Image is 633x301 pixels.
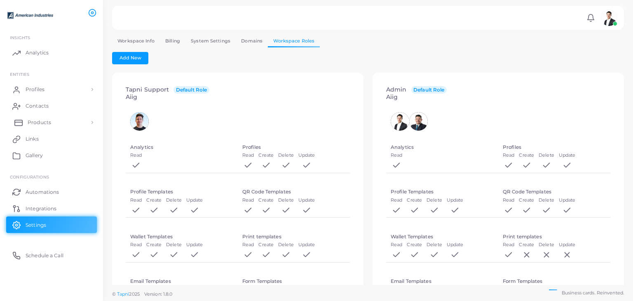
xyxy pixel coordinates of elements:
label: Update [186,197,203,204]
h5: Profile Templates [130,189,173,195]
h5: Print templates [503,234,542,240]
a: Tapni [117,291,129,297]
span: Default Role [173,86,209,94]
label: Update [298,152,315,159]
span: Settings [26,221,46,229]
span: 2025 [129,291,139,298]
h5: Profiles [242,144,261,150]
h5: Email Templates [130,278,171,284]
label: Read [391,197,402,204]
label: Update [559,242,576,248]
h5: Analytics [130,144,153,150]
span: INSIGHTS [10,35,30,40]
label: Delete [539,242,554,248]
img: avatar [130,112,149,131]
span: Configurations [10,174,49,179]
label: Read [503,242,514,248]
a: Integrations [6,200,97,216]
span: Aiig [386,93,398,101]
img: avatar [391,112,409,131]
a: Billing [160,35,185,47]
a: Links [6,131,97,147]
label: Delete [539,197,554,204]
label: Read [242,152,254,159]
a: Analytics [6,45,97,61]
h5: Profile Templates [391,189,434,195]
span: © [112,291,172,298]
span: ENTITIES [10,72,29,77]
a: Workspace Roles [268,35,320,47]
label: Delete [427,197,442,204]
a: Contacts [6,98,97,114]
h5: Wallet Templates [391,234,433,240]
img: logo [7,8,53,23]
span: Profiles [26,86,45,93]
label: Delete [278,152,294,159]
h5: Form Templates [503,278,543,284]
label: Update [559,197,576,204]
label: Read [503,197,514,204]
img: avatar [409,112,428,131]
label: Delete [539,152,554,159]
span: Gallery [26,152,43,159]
label: Delete [278,242,294,248]
a: Domains [236,35,268,47]
h5: Form Templates [242,278,282,284]
label: Read [391,242,402,248]
label: Read [130,242,142,248]
label: Create [146,197,162,204]
h5: Profiles [503,144,521,150]
h5: Print templates [242,234,281,240]
h5: QR Code Templates [242,189,291,195]
img: avatar [601,9,617,26]
h5: Wallet Templates [130,234,173,240]
label: Read [242,197,254,204]
label: Delete [166,242,182,248]
span: Automations [26,188,59,196]
a: Schedule a Call [6,247,97,263]
a: Automations [6,183,97,200]
label: Create [519,197,534,204]
span: Schedule a Call [26,252,63,259]
span: Default Role [411,86,447,94]
span: Aiig [126,93,137,101]
label: Update [559,152,576,159]
label: Create [407,197,422,204]
label: Create [407,242,422,248]
a: System Settings [185,35,236,47]
h4: Admin [386,86,447,101]
span: Version: 1.8.0 [144,291,173,297]
label: Update [298,197,315,204]
label: Read [130,152,142,159]
span: Products [28,119,51,126]
label: Delete [278,197,294,204]
label: Create [519,242,534,248]
h5: Analytics [391,144,414,150]
a: avatar [598,9,619,26]
span: Add New [120,55,141,61]
label: Read [391,152,402,159]
label: Update [447,242,464,248]
label: Read [242,242,254,248]
label: Update [186,242,203,248]
button: Add New [112,52,148,64]
span: Analytics [26,49,49,56]
label: Update [447,197,464,204]
span: Integrations [26,205,56,212]
label: Create [258,242,274,248]
label: Create [258,152,274,159]
h5: Email Templates [391,278,431,284]
label: Update [298,242,315,248]
a: Gallery [6,147,97,164]
a: Workspace Info [112,35,160,47]
label: Read [130,197,142,204]
h4: Tapni Support [126,86,209,101]
label: Create [146,242,162,248]
label: Create [519,152,534,159]
label: Delete [427,242,442,248]
a: Profiles [6,81,97,98]
a: Settings [6,216,97,233]
span: Contacts [26,102,49,110]
a: Products [6,114,97,131]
